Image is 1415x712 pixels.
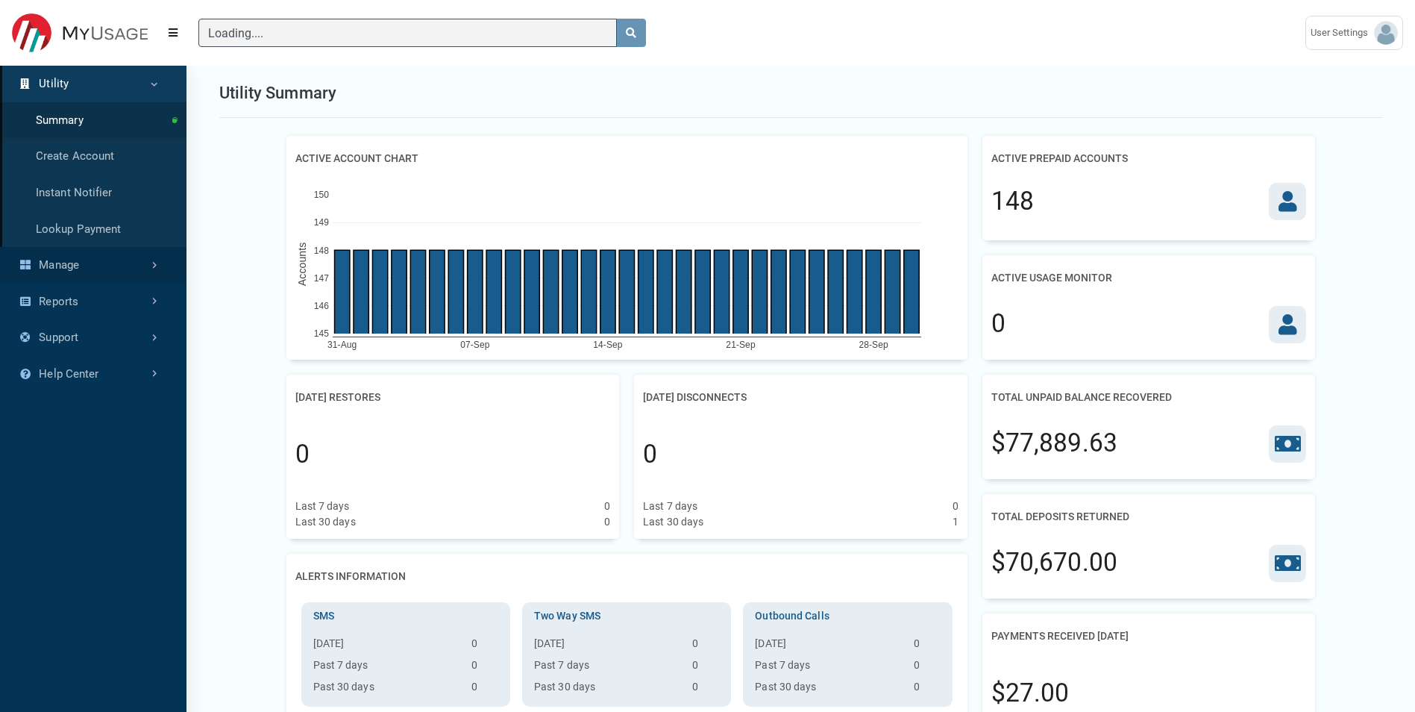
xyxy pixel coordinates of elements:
img: ESITESTV3 Logo [12,13,148,53]
h2: Alerts Information [295,563,406,590]
h3: Two Way SMS [528,608,725,624]
div: 0 [295,436,310,473]
td: 0 [465,658,504,679]
div: Last 30 days [643,514,703,530]
div: $27.00 [991,675,1070,712]
th: Past 7 days [749,658,907,679]
button: Menu [160,19,186,46]
td: 0 [686,636,725,658]
th: [DATE] [528,636,686,658]
div: 0 [991,305,1005,343]
div: 0 [953,499,959,514]
h3: SMS [307,608,504,624]
th: Past 30 days [528,679,686,701]
a: User Settings [1305,16,1403,50]
div: 1 [953,514,959,530]
th: Past 30 days [749,679,907,701]
h2: Active Account Chart [295,145,418,172]
td: 0 [686,679,725,701]
td: 0 [908,636,947,658]
h2: [DATE] Restores [295,384,380,411]
h2: Active Usage Monitor [991,264,1112,292]
div: 148 [991,183,1034,220]
h2: [DATE] Disconnects [643,384,747,411]
span: User Settings [1311,25,1374,40]
td: 0 [908,658,947,679]
input: Search [198,19,617,47]
td: 0 [465,636,504,658]
td: 0 [686,658,725,679]
h3: Outbound Calls [749,608,946,624]
th: Past 7 days [307,658,465,679]
th: Past 30 days [307,679,465,701]
td: 0 [465,679,504,701]
th: [DATE] [307,636,465,658]
th: Past 7 days [528,658,686,679]
h1: Utility Summary [219,81,337,105]
button: search [616,19,646,47]
div: 0 [604,514,610,530]
h2: Payments Received [DATE] [991,622,1129,650]
h2: Active Prepaid Accounts [991,145,1128,172]
div: 0 [604,499,610,514]
div: $77,889.63 [991,425,1117,462]
div: Last 7 days [295,499,350,514]
th: [DATE] [749,636,907,658]
div: $70,670.00 [991,544,1117,581]
h2: Total Deposits Returned [991,503,1129,531]
div: Last 7 days [643,499,697,514]
div: 0 [643,436,657,473]
td: 0 [908,679,947,701]
div: Last 30 days [295,514,356,530]
h2: Total Unpaid Balance Recovered [991,384,1172,411]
